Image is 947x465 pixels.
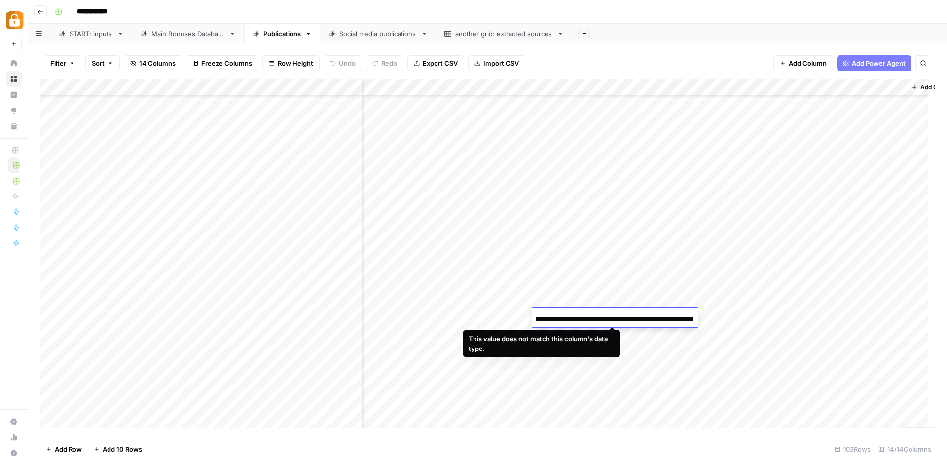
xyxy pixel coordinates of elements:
button: Redo [366,55,403,71]
span: Add Column [789,58,827,68]
button: Add Power Agent [837,55,911,71]
a: Your Data [6,118,22,134]
img: Adzz Logo [6,11,24,29]
span: Filter [50,58,66,68]
a: Insights [6,87,22,103]
span: Import CSV [483,58,519,68]
div: another grid: extracted sources [455,29,553,39]
a: Home [6,55,22,71]
span: Add Power Agent [852,58,906,68]
span: Undo [339,58,356,68]
a: Social media publications [320,24,436,43]
span: Sort [92,58,105,68]
button: Export CSV [407,55,464,71]
span: Add 10 Rows [103,444,142,454]
span: Row Height [278,58,313,68]
a: Publications [244,24,320,43]
div: Publications [263,29,301,39]
button: Add 10 Rows [88,441,148,457]
div: Main Bonuses Database [151,29,225,39]
button: Workspace: Adzz [6,8,22,33]
button: Help + Support [6,445,22,461]
button: Undo [324,55,362,71]
button: Add Row [40,441,88,457]
div: START: inputs [70,29,113,39]
a: another grid: extracted sources [436,24,572,43]
a: Opportunities [6,103,22,118]
button: Row Height [262,55,320,71]
a: Browse [6,71,22,87]
span: Export CSV [423,58,458,68]
button: Sort [85,55,120,71]
span: Freeze Columns [201,58,252,68]
a: Main Bonuses Database [132,24,244,43]
span: Add Row [55,444,82,454]
button: 14 Columns [124,55,182,71]
span: Redo [381,58,397,68]
button: Import CSV [468,55,525,71]
div: 14/14 Columns [874,441,935,457]
div: 103 Rows [831,441,874,457]
span: 14 Columns [139,58,176,68]
button: Freeze Columns [186,55,258,71]
div: Social media publications [339,29,417,39]
button: Add Column [773,55,833,71]
button: Filter [44,55,81,71]
a: Settings [6,414,22,429]
a: Usage [6,429,22,445]
a: START: inputs [50,24,132,43]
